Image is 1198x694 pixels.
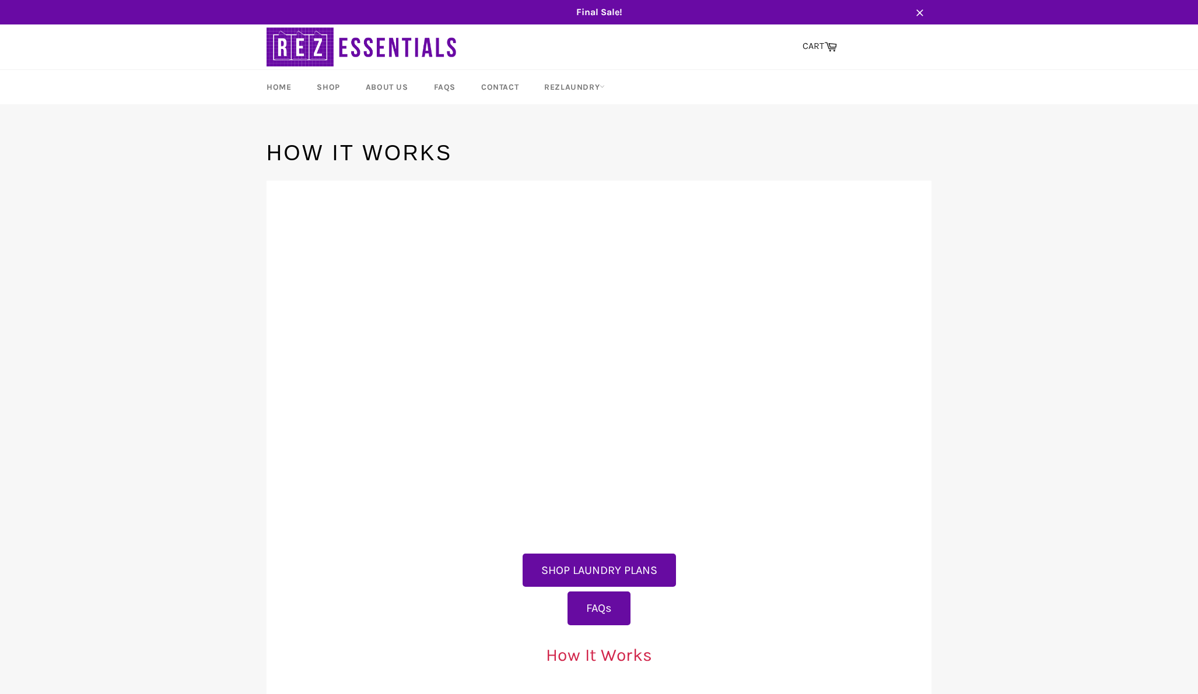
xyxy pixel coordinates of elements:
[255,6,943,19] span: Final Sale!
[533,70,616,104] a: RezLaundry
[354,70,420,104] a: About Us
[521,563,677,577] a: SHOP LAUNDRY PLANS
[422,70,467,104] a: FAQs
[470,70,530,104] a: Contact
[546,644,653,665] span: How It Works
[267,24,459,69] img: RezEssentials
[523,554,676,587] button: SHOP LAUNDRY PLANS
[267,139,931,168] h1: How It Works
[255,70,303,104] a: Home
[305,70,351,104] a: Shop
[568,591,630,625] button: FAQs
[566,601,632,615] a: FAQs
[797,34,843,59] a: CART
